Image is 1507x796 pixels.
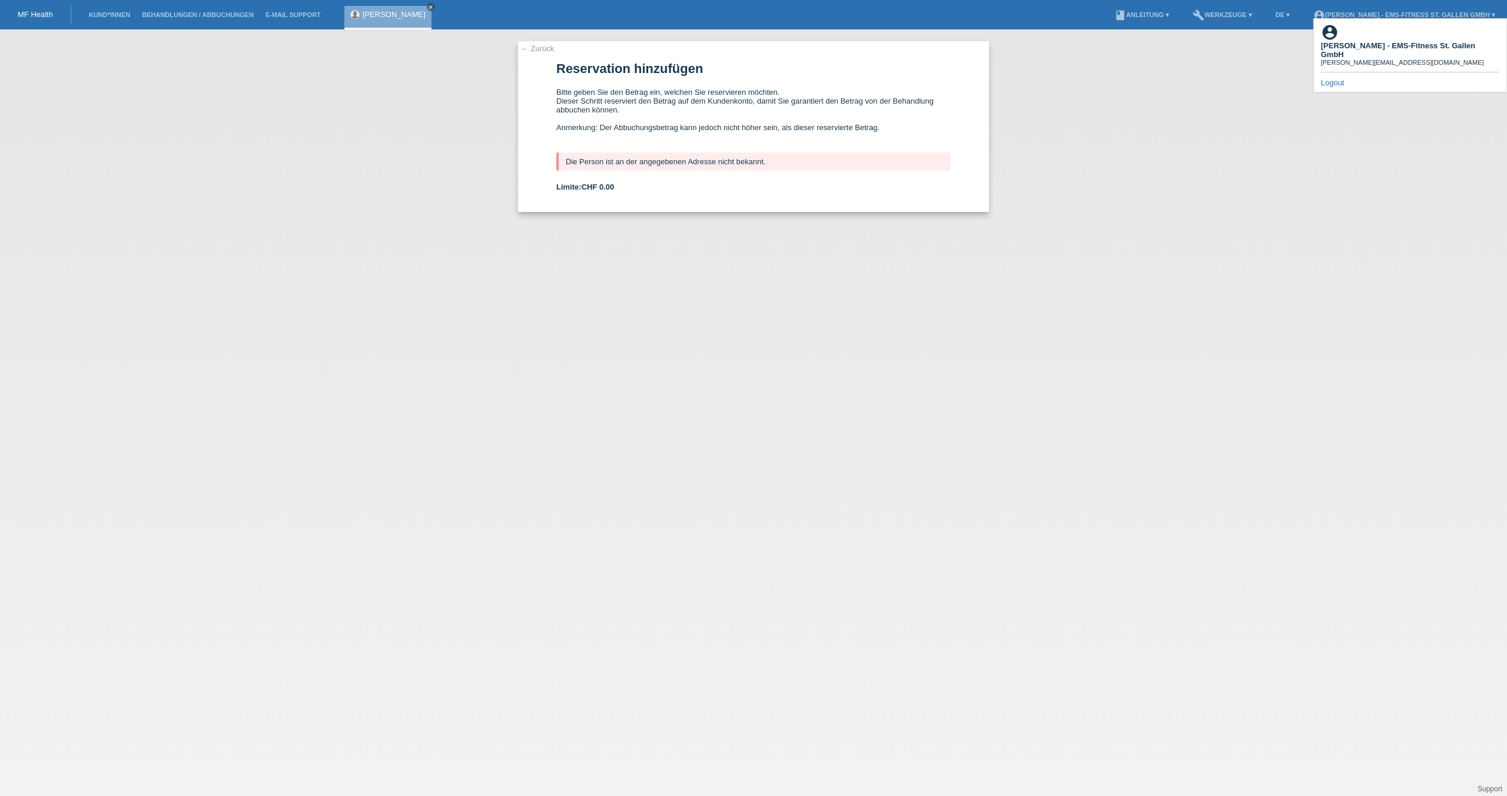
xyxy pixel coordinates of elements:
a: Logout [1321,78,1345,87]
a: Kund*innen [83,11,136,18]
b: [PERSON_NAME] - EMS-Fitness St. Gallen GmbH [1321,41,1475,59]
div: [PERSON_NAME][EMAIL_ADDRESS][DOMAIN_NAME] [1321,59,1499,66]
a: Support [1478,785,1502,793]
div: Bitte geben Sie den Betrag ein, welchen Sie reservieren möchten. Dieser Schritt reserviert den Be... [556,88,951,141]
a: ← Zurück [521,44,554,53]
a: bookAnleitung ▾ [1108,11,1175,18]
a: Behandlungen / Abbuchungen [136,11,260,18]
a: buildWerkzeuge ▾ [1187,11,1258,18]
a: [PERSON_NAME] [363,10,426,19]
b: Limite: [556,183,614,191]
a: close [427,3,435,11]
i: close [428,4,434,10]
div: Die Person ist an der angegebenen Adresse nicht bekannt. [556,152,951,171]
i: book [1114,9,1126,21]
i: build [1193,9,1204,21]
span: CHF 0.00 [582,183,615,191]
a: E-Mail Support [260,11,327,18]
h1: Reservation hinzufügen [556,61,951,76]
i: account_circle [1321,24,1339,41]
i: account_circle [1313,9,1325,21]
a: account_circle[PERSON_NAME] - EMS-Fitness St. Gallen GmbH ▾ [1307,11,1501,18]
a: MF Health [18,10,53,19]
a: DE ▾ [1270,11,1296,18]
